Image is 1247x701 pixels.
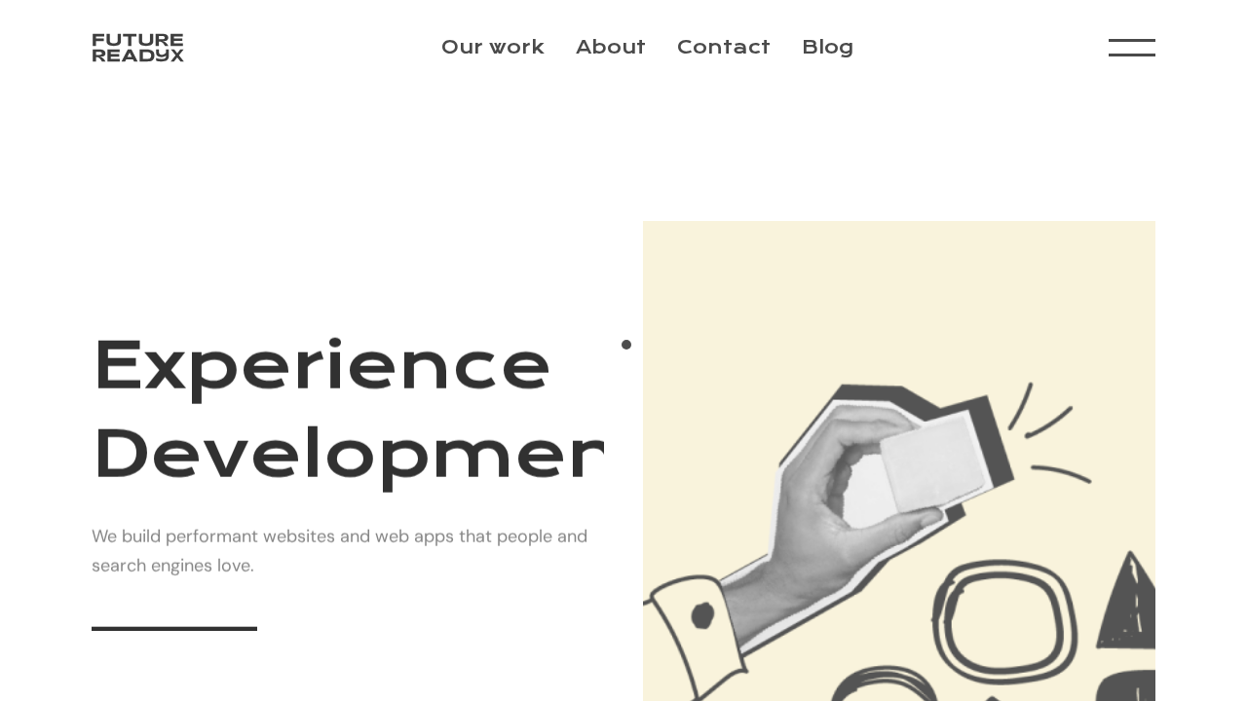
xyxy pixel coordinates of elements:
[441,36,545,58] a: Our work
[92,522,604,580] p: We build performant websites and web apps that people and search engines love.
[802,36,853,58] a: Blog
[677,36,771,58] a: Contact
[1109,27,1155,68] div: menu
[92,28,185,67] img: Futurereadyx Logo
[92,321,604,498] h1: Experience Development
[92,627,257,685] a: Let's talk
[576,36,646,58] a: About
[92,28,185,67] a: home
